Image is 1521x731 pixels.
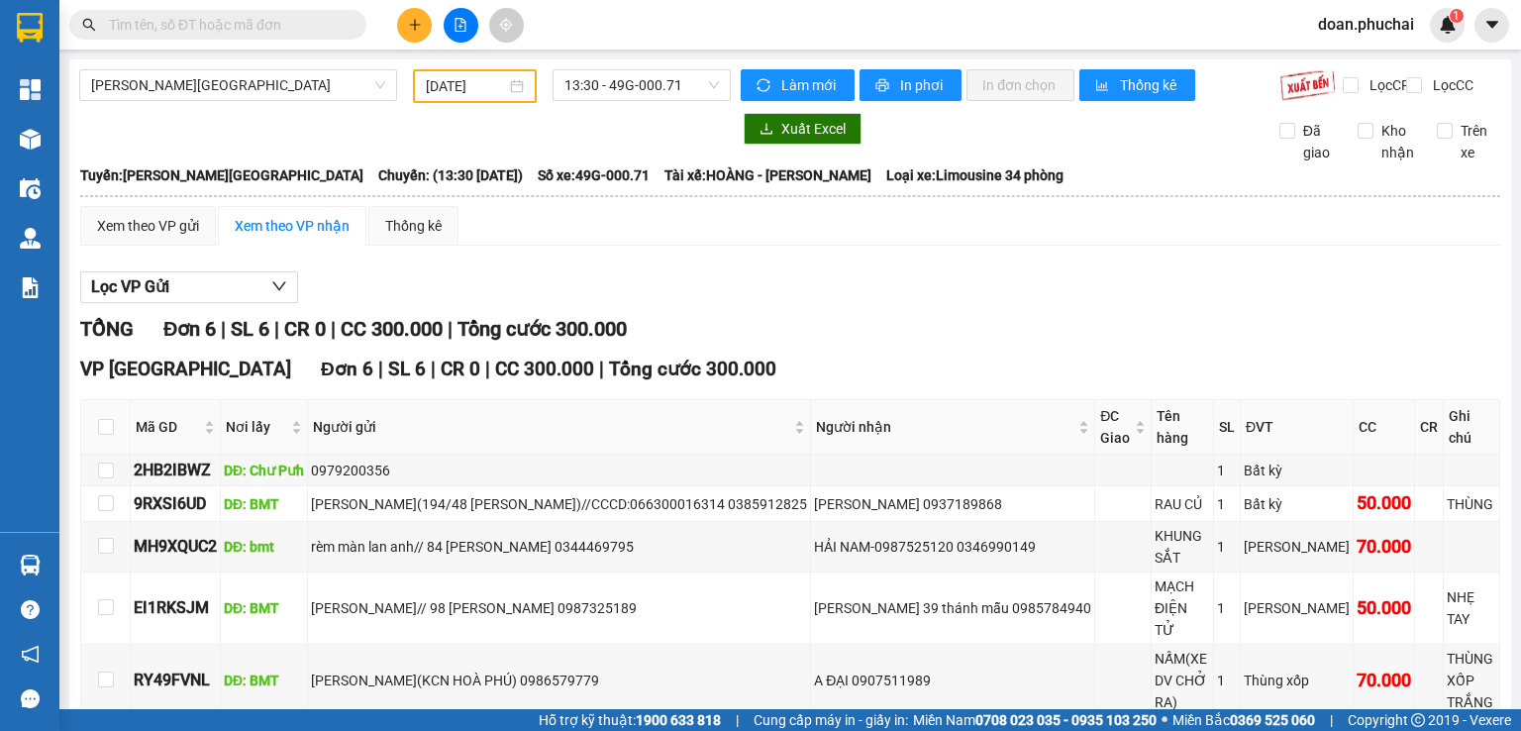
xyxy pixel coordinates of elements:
span: Nơi lấy [226,416,287,438]
img: 9k= [1279,69,1336,101]
div: DĐ: bmt [224,536,304,558]
button: bar-chartThống kê [1079,69,1195,101]
span: Lọc VP Gửi [91,274,169,299]
div: Thùng xốp [1244,670,1350,691]
span: CC 300.000 [495,358,594,380]
th: CC [1354,400,1415,455]
span: In phơi [900,74,946,96]
span: Lọc CC [1425,74,1476,96]
span: search [82,18,96,32]
div: [PERSON_NAME]// 98 [PERSON_NAME] 0987325189 [311,597,807,619]
button: plus [397,8,432,43]
div: EI1RKSJM [134,595,217,620]
div: THÙNG XỐP TRẮNG [1447,648,1496,713]
span: caret-down [1483,16,1501,34]
span: TỔNG [80,317,134,341]
img: warehouse-icon [20,129,41,150]
div: [PERSON_NAME] 0937189868 [814,493,1091,515]
span: | [378,358,383,380]
span: Cung cấp máy in - giấy in: [754,709,908,731]
div: Bất kỳ [1244,460,1350,481]
div: DĐ: BMT [224,670,304,691]
span: VP [GEOGRAPHIC_DATA] [80,358,291,380]
span: 13:30 - 49G-000.71 [564,70,720,100]
span: SL 6 [231,317,269,341]
span: copyright [1411,713,1425,727]
th: Ghi chú [1444,400,1500,455]
div: DĐ: Chư Pưh [224,460,304,481]
span: Tổng cước 300.000 [609,358,776,380]
span: CR 0 [441,358,480,380]
span: Người nhận [816,416,1074,438]
div: HẢI NAM-0987525120 0346990149 [814,536,1091,558]
span: Đã giao [1295,120,1344,163]
input: Tìm tên, số ĐT hoặc mã đơn [109,14,343,36]
button: caret-down [1474,8,1509,43]
div: Xem theo VP nhận [235,215,350,237]
button: downloadXuất Excel [744,113,862,145]
td: 9RXSI6UD [131,486,221,521]
div: A ĐẠI 0907511989 [814,670,1091,691]
div: DĐ: BMT [224,597,304,619]
button: syncLàm mới [741,69,855,101]
div: 9RXSI6UD [134,491,217,516]
img: dashboard-icon [20,79,41,100]
div: MH9XQUC2 [134,534,217,559]
span: Tổng cước 300.000 [457,317,627,341]
span: aim [499,18,513,32]
div: 1 [1217,536,1237,558]
td: EI1RKSJM [131,573,221,645]
span: | [221,317,226,341]
input: 10/10/2025 [426,75,505,97]
div: Bất kỳ [1244,493,1350,515]
div: MẠCH ĐIỆN TỬ [1155,575,1210,641]
div: 70.000 [1357,667,1411,694]
span: CR 0 [284,317,326,341]
span: Xuất Excel [781,118,846,140]
span: printer [875,78,892,94]
div: 2HB2IBWZ [134,458,217,482]
th: SL [1214,400,1241,455]
span: notification [21,645,40,664]
img: warehouse-icon [20,178,41,199]
span: Loại xe: Limousine 34 phòng [886,164,1064,186]
div: THÙNG [1447,493,1496,515]
span: download [760,122,773,138]
div: Xem theo VP gửi [97,215,199,237]
span: Chuyến: (13:30 [DATE]) [378,164,523,186]
span: Tài xế: HOÀNG - [PERSON_NAME] [664,164,871,186]
span: Kho nhận [1373,120,1422,163]
span: Đơn 6 [321,358,373,380]
span: Miền Bắc [1172,709,1315,731]
div: NẤM(XE DV CHỞ RA) [1155,648,1210,713]
div: NHẸ TAY [1447,586,1496,630]
button: Lọc VP Gửi [80,271,298,303]
button: In đơn chọn [966,69,1074,101]
div: 1 [1217,460,1237,481]
span: sync [757,78,773,94]
img: icon-new-feature [1439,16,1457,34]
span: ĐC Giao [1100,405,1131,449]
span: file-add [454,18,467,32]
th: CR [1415,400,1444,455]
th: Tên hàng [1152,400,1214,455]
span: 1 [1453,9,1460,23]
span: Làm mới [781,74,839,96]
span: Người gửi [313,416,790,438]
span: | [1330,709,1333,731]
span: bar-chart [1095,78,1112,94]
span: | [431,358,436,380]
span: | [274,317,279,341]
button: file-add [444,8,478,43]
img: solution-icon [20,277,41,298]
span: Đơn 6 [163,317,216,341]
span: Gia Lai - Đà Lạt [91,70,385,100]
th: ĐVT [1241,400,1354,455]
span: question-circle [21,600,40,619]
span: doan.phuchai [1302,12,1430,37]
button: printerIn phơi [860,69,962,101]
span: | [599,358,604,380]
td: 2HB2IBWZ [131,455,221,486]
span: | [736,709,739,731]
span: plus [408,18,422,32]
